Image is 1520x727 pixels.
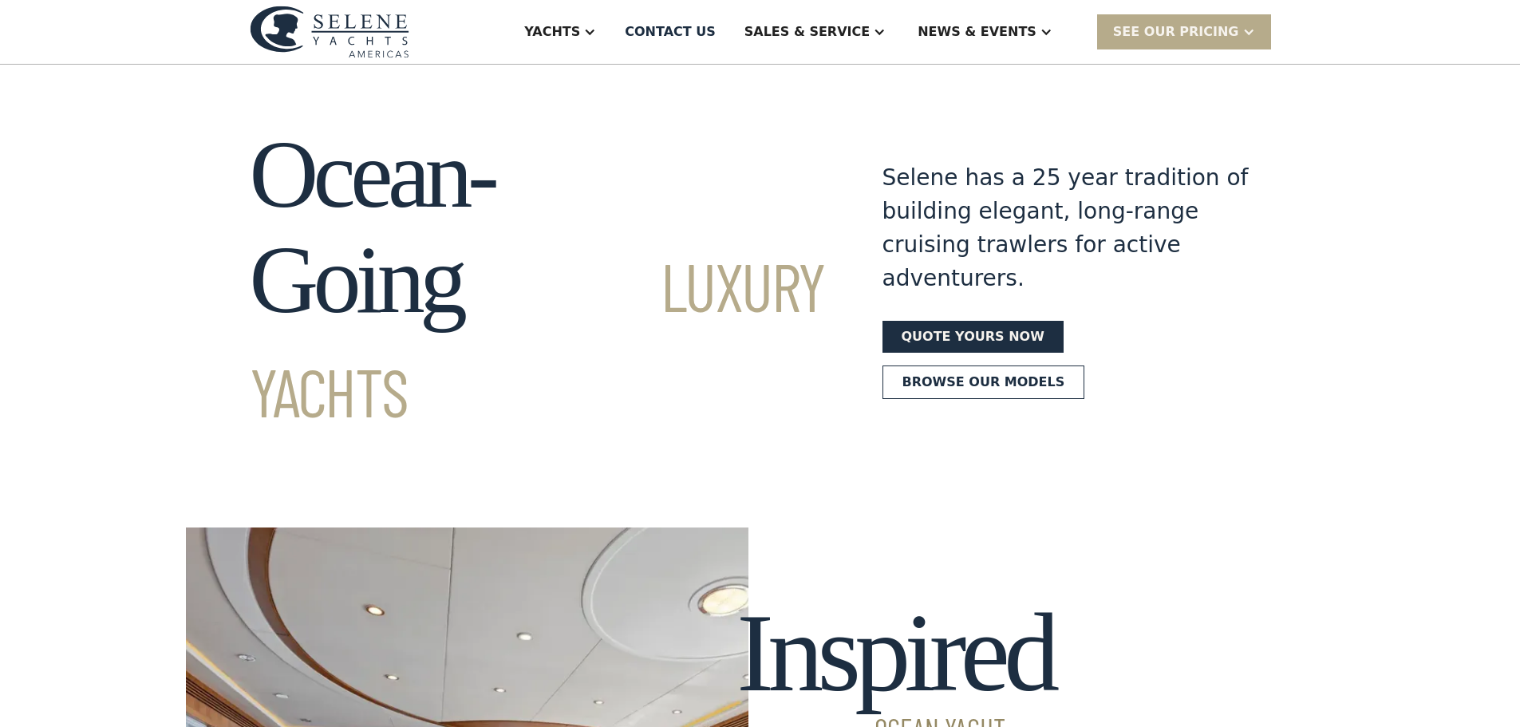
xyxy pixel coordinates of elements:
[882,321,1064,353] a: Quote yours now
[1097,14,1271,49] div: SEE Our Pricing
[250,122,825,438] h1: Ocean-Going
[918,22,1036,41] div: News & EVENTS
[1113,22,1239,41] div: SEE Our Pricing
[250,6,409,57] img: logo
[882,365,1085,399] a: Browse our models
[625,22,716,41] div: Contact US
[250,245,825,431] span: Luxury Yachts
[882,161,1250,295] div: Selene has a 25 year tradition of building elegant, long-range cruising trawlers for active adven...
[524,22,580,41] div: Yachts
[744,22,870,41] div: Sales & Service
